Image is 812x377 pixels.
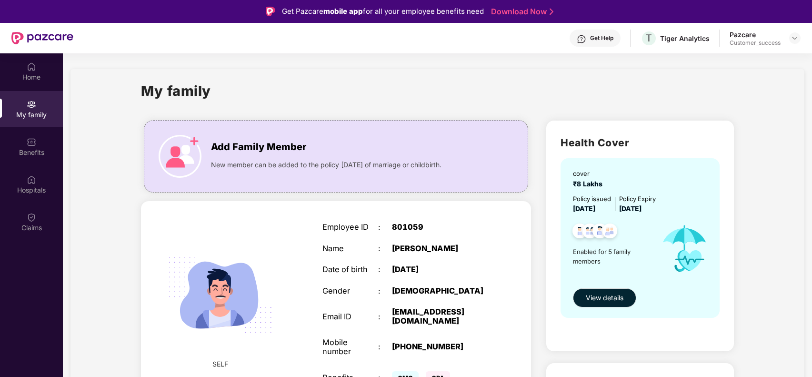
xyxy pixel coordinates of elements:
div: Pazcare [730,30,781,39]
div: Name [322,244,378,253]
h1: My family [141,80,211,102]
span: T [646,32,652,44]
div: : [378,223,392,232]
img: Logo [266,7,275,16]
div: : [378,312,392,321]
div: Employee ID [322,223,378,232]
div: : [378,286,392,295]
div: Gender [322,286,378,295]
div: : [378,244,392,253]
span: [DATE] [573,204,595,213]
img: svg+xml;base64,PHN2ZyBpZD0iSG9tZSIgeG1sbnM9Imh0dHA6Ly93d3cudzMub3JnLzIwMDAvc3ZnIiB3aWR0aD0iMjAiIG... [27,62,36,71]
div: Get Pazcare for all your employee benefits need [282,6,484,17]
img: icon [652,214,717,284]
div: : [378,265,392,274]
img: svg+xml;base64,PHN2ZyB4bWxucz0iaHR0cDovL3d3dy53My5vcmcvMjAwMC9zdmciIHdpZHRoPSI0OC45NDMiIGhlaWdodD... [568,221,591,244]
div: Date of birth [322,265,378,274]
img: svg+xml;base64,PHN2ZyBpZD0iQmVuZWZpdHMiIHhtbG5zPSJodHRwOi8vd3d3LnczLm9yZy8yMDAwL3N2ZyIgd2lkdGg9Ij... [27,137,36,147]
img: svg+xml;base64,PHN2ZyB4bWxucz0iaHR0cDovL3d3dy53My5vcmcvMjAwMC9zdmciIHdpZHRoPSI0OC45NDMiIGhlaWdodD... [598,221,622,244]
span: View details [586,293,623,303]
button: View details [573,288,636,307]
div: 801059 [392,223,489,232]
div: [PERSON_NAME] [392,244,489,253]
img: svg+xml;base64,PHN2ZyBpZD0iRHJvcGRvd24tMzJ4MzIiIHhtbG5zPSJodHRwOi8vd3d3LnczLm9yZy8yMDAwL3N2ZyIgd2... [791,34,799,42]
span: SELF [212,359,228,369]
div: Policy issued [573,194,611,204]
div: Get Help [590,34,613,42]
div: Email ID [322,312,378,321]
span: ₹8 Lakhs [573,180,606,188]
div: [DATE] [392,265,489,274]
img: svg+xml;base64,PHN2ZyBpZD0iSG9zcGl0YWxzIiB4bWxucz0iaHR0cDovL3d3dy53My5vcmcvMjAwMC9zdmciIHdpZHRoPS... [27,175,36,184]
img: svg+xml;base64,PHN2ZyB4bWxucz0iaHR0cDovL3d3dy53My5vcmcvMjAwMC9zdmciIHdpZHRoPSI0OC45MTUiIGhlaWdodD... [578,221,601,244]
div: [DEMOGRAPHIC_DATA] [392,286,489,295]
span: Add Family Member [211,140,306,154]
div: Customer_success [730,39,781,47]
h2: Health Cover [561,135,719,151]
a: Download Now [491,7,551,17]
strong: mobile app [323,7,363,16]
span: Enabled for 5 family members [573,247,652,266]
img: icon [159,135,201,178]
img: Stroke [550,7,553,17]
img: New Pazcare Logo [11,32,73,44]
div: cover [573,169,606,178]
div: Tiger Analytics [660,34,710,43]
img: svg+xml;base64,PHN2ZyB3aWR0aD0iMjAiIGhlaWdodD0iMjAiIHZpZXdCb3g9IjAgMCAyMCAyMCIgZmlsbD0ibm9uZSIgeG... [27,100,36,109]
div: [PHONE_NUMBER] [392,342,489,351]
img: svg+xml;base64,PHN2ZyB4bWxucz0iaHR0cDovL3d3dy53My5vcmcvMjAwMC9zdmciIHdpZHRoPSIyMjQiIGhlaWdodD0iMT... [156,231,284,359]
div: Policy Expiry [619,194,656,204]
img: svg+xml;base64,PHN2ZyB4bWxucz0iaHR0cDovL3d3dy53My5vcmcvMjAwMC9zdmciIHdpZHRoPSI0OC45NDMiIGhlaWdodD... [588,221,612,244]
div: : [378,342,392,351]
img: svg+xml;base64,PHN2ZyBpZD0iQ2xhaW0iIHhtbG5zPSJodHRwOi8vd3d3LnczLm9yZy8yMDAwL3N2ZyIgd2lkdGg9IjIwIi... [27,213,36,222]
div: [EMAIL_ADDRESS][DOMAIN_NAME] [392,307,489,326]
div: Mobile number [322,338,378,357]
img: svg+xml;base64,PHN2ZyBpZD0iSGVscC0zMngzMiIgeG1sbnM9Imh0dHA6Ly93d3cudzMub3JnLzIwMDAvc3ZnIiB3aWR0aD... [577,34,586,44]
span: New member can be added to the policy [DATE] of marriage or childbirth. [211,160,441,170]
span: [DATE] [619,204,642,213]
